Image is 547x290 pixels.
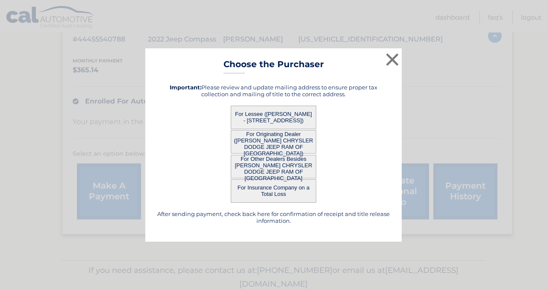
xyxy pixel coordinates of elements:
[231,179,316,203] button: For Insurance Company on a Total Loss
[231,155,316,178] button: For Other Dealers Besides [PERSON_NAME] CHRYSLER DODGE JEEP RAM OF [GEOGRAPHIC_DATA]
[224,59,324,74] h3: Choose the Purchaser
[231,130,316,154] button: For Originating Dealer ([PERSON_NAME] CHRYSLER DODGE JEEP RAM OF [GEOGRAPHIC_DATA])
[156,210,391,224] h5: After sending payment, check back here for confirmation of receipt and title release information.
[231,106,316,129] button: For Lessee ([PERSON_NAME] - [STREET_ADDRESS])
[156,84,391,98] h5: Please review and update mailing address to ensure proper tax collection and mailing of title to ...
[170,84,201,91] strong: Important:
[384,51,401,68] button: ×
